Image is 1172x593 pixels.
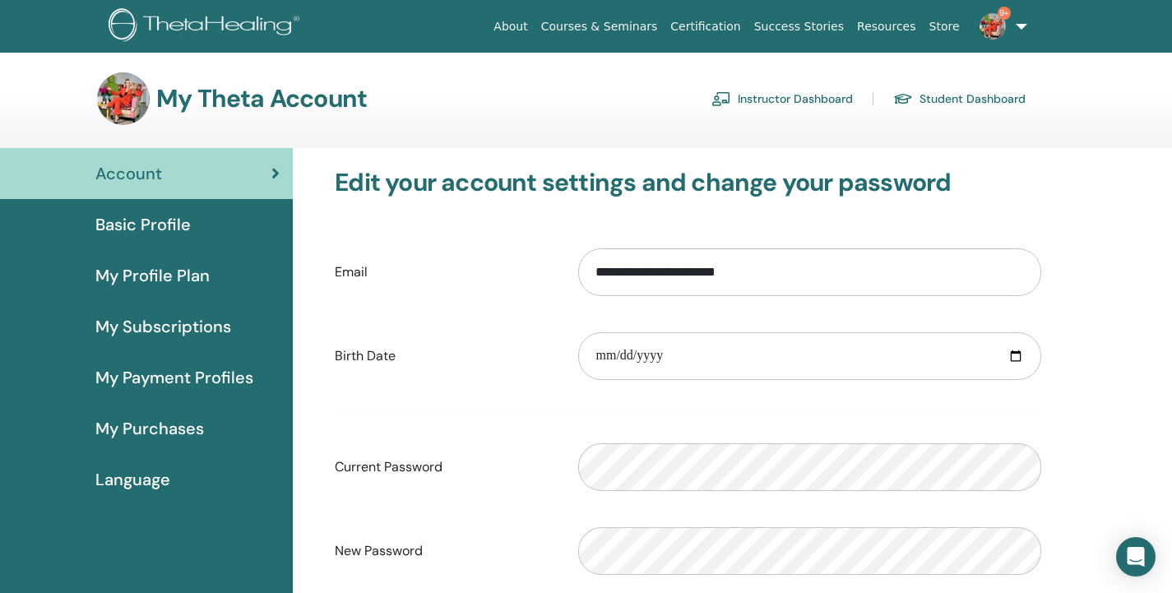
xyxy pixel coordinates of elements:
label: Current Password [322,452,566,483]
a: Resources [850,12,923,42]
span: Account [95,161,162,186]
span: My Profile Plan [95,263,210,288]
a: Courses & Seminars [535,12,665,42]
span: Language [95,467,170,492]
label: Email [322,257,566,288]
img: chalkboard-teacher.svg [711,91,731,106]
span: My Payment Profiles [95,365,253,390]
a: Success Stories [748,12,850,42]
span: My Purchases [95,416,204,441]
img: default.jpg [980,13,1006,39]
h3: Edit your account settings and change your password [335,168,1041,197]
div: Open Intercom Messenger [1116,537,1156,577]
span: My Subscriptions [95,314,231,339]
label: Birth Date [322,341,566,372]
img: graduation-cap.svg [893,92,913,106]
a: Instructor Dashboard [711,86,853,112]
span: Basic Profile [95,212,191,237]
h3: My Theta Account [156,84,367,114]
label: New Password [322,535,566,567]
img: logo.png [109,8,305,45]
a: Student Dashboard [893,86,1026,112]
a: About [487,12,534,42]
span: 9+ [998,7,1011,20]
img: default.jpg [97,72,150,125]
a: Certification [664,12,747,42]
a: Store [923,12,966,42]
